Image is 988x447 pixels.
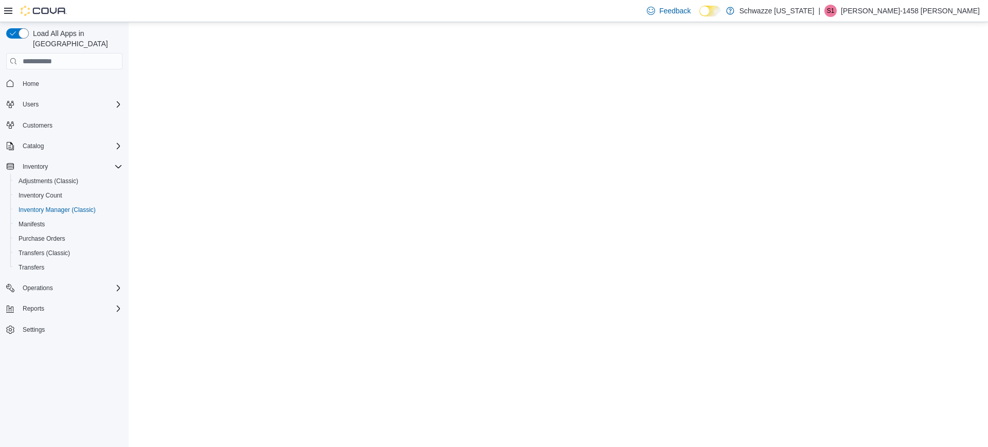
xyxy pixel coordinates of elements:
[10,231,127,246] button: Purchase Orders
[841,5,980,17] p: [PERSON_NAME]-1458 [PERSON_NAME]
[2,301,127,316] button: Reports
[19,191,62,200] span: Inventory Count
[10,246,127,260] button: Transfers (Classic)
[19,235,65,243] span: Purchase Orders
[19,77,122,90] span: Home
[19,160,122,173] span: Inventory
[2,139,127,153] button: Catalog
[818,5,820,17] p: |
[14,247,74,259] a: Transfers (Classic)
[23,326,45,334] span: Settings
[19,323,122,336] span: Settings
[19,302,122,315] span: Reports
[14,175,82,187] a: Adjustments (Classic)
[2,281,127,295] button: Operations
[19,206,96,214] span: Inventory Manager (Classic)
[23,100,39,109] span: Users
[6,71,122,364] nav: Complex example
[19,263,44,272] span: Transfers
[19,324,49,336] a: Settings
[14,233,69,245] a: Purchase Orders
[10,260,127,275] button: Transfers
[2,118,127,133] button: Customers
[23,163,48,171] span: Inventory
[14,175,122,187] span: Adjustments (Classic)
[659,6,691,16] span: Feedback
[23,142,44,150] span: Catalog
[14,261,122,274] span: Transfers
[699,6,721,16] input: Dark Mode
[19,119,57,132] a: Customers
[19,177,78,185] span: Adjustments (Classic)
[2,322,127,337] button: Settings
[2,159,127,174] button: Inventory
[824,5,837,17] div: Samantha-1458 Matthews
[23,121,52,130] span: Customers
[14,204,122,216] span: Inventory Manager (Classic)
[14,204,100,216] a: Inventory Manager (Classic)
[19,98,122,111] span: Users
[14,218,122,230] span: Manifests
[14,189,122,202] span: Inventory Count
[10,174,127,188] button: Adjustments (Classic)
[14,189,66,202] a: Inventory Count
[19,282,57,294] button: Operations
[14,261,48,274] a: Transfers
[19,98,43,111] button: Users
[21,6,67,16] img: Cova
[10,188,127,203] button: Inventory Count
[2,97,127,112] button: Users
[29,28,122,49] span: Load All Apps in [GEOGRAPHIC_DATA]
[19,160,52,173] button: Inventory
[643,1,695,21] a: Feedback
[14,233,122,245] span: Purchase Orders
[19,119,122,132] span: Customers
[827,5,835,17] span: S1
[739,5,815,17] p: Schwazze [US_STATE]
[19,302,48,315] button: Reports
[23,305,44,313] span: Reports
[10,203,127,217] button: Inventory Manager (Classic)
[19,140,122,152] span: Catalog
[19,140,48,152] button: Catalog
[19,249,70,257] span: Transfers (Classic)
[23,284,53,292] span: Operations
[14,218,49,230] a: Manifests
[23,80,39,88] span: Home
[19,220,45,228] span: Manifests
[19,78,43,90] a: Home
[2,76,127,91] button: Home
[14,247,122,259] span: Transfers (Classic)
[19,282,122,294] span: Operations
[10,217,127,231] button: Manifests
